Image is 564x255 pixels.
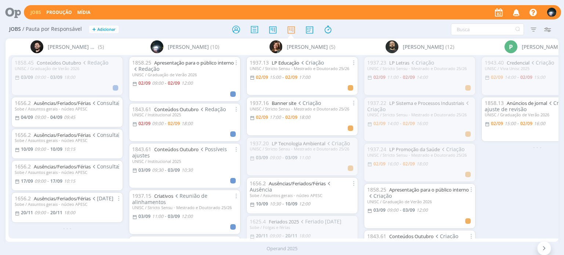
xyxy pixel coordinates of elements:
[282,234,284,238] : -
[168,80,180,86] : 02/09
[199,106,226,113] span: Redação
[434,233,458,240] span: Criação
[485,99,504,106] span: 1858.13
[272,100,296,106] a: Banner site
[299,74,310,80] : 17:00
[387,161,398,167] : 16:00
[522,43,563,51] span: [PERSON_NAME]
[30,40,43,53] img: B
[250,180,266,187] span: 1656.2
[250,225,355,230] div: Sobe / Folgas e férias
[35,146,46,152] : 09:00
[400,208,401,212] : -
[534,120,545,127] : 16:00
[154,59,234,66] a: Apresentação para o público interno
[91,131,119,138] span: Consulta
[64,74,75,80] : 18:00
[132,192,151,199] span: 1937.15
[299,201,310,207] : 12:00
[181,120,193,127] : 18:00
[64,178,75,184] : 10:15
[451,23,524,35] input: Busca
[81,59,108,66] span: Redação
[8,224,126,232] div: - - -
[387,74,398,80] : 11:00
[154,193,173,199] a: Criativos
[75,10,93,15] button: Mídia
[285,201,297,207] : 10/09
[517,121,519,126] : -
[282,202,284,206] : -
[387,207,398,213] : 09:00
[285,74,297,80] : 02/09
[97,27,116,32] span: Adicionar
[35,114,46,120] : 09:00
[64,210,75,216] : 18:00
[367,59,386,66] span: 1937.23
[21,210,33,216] : 20/11
[373,120,386,127] : 02/09
[367,192,392,199] span: Criação
[181,167,193,173] : 10:30
[132,59,151,66] span: 1858.25
[445,43,454,51] span: (12)
[299,114,310,120] : 18:00
[91,99,119,106] span: Consulta
[389,186,469,193] a: Apresentação para o público interno
[373,207,386,213] : 03/09
[168,167,180,173] : 03/09
[299,233,310,239] : 18:00
[35,74,46,80] : 09:00
[89,26,119,33] button: +Adicionar
[132,72,237,77] div: UNISC / Graduação de Verão 2026
[256,74,268,80] : 02/09
[272,59,299,66] a: LP Educação
[400,121,401,126] : -
[373,161,386,167] : 02/09
[250,180,332,193] span: Ausência
[299,59,324,66] span: Criação
[367,233,386,240] span: 1843.61
[517,75,519,80] : -
[547,6,557,19] button: G
[92,26,96,33] span: +
[168,43,209,51] span: [PERSON_NAME]
[296,99,321,106] span: Criação
[329,43,335,51] span: (5)
[21,146,33,152] : 10/09
[285,114,297,120] : 02/09
[409,59,434,66] span: Criação
[270,233,281,239] : 09:00
[15,138,120,143] div: Sobe / Assuntos gerais - núcleo APESC
[50,210,62,216] : 20/11
[389,100,464,106] a: LP Sistema e Processos Industriais
[367,99,386,106] span: 1937.22
[534,74,545,80] : 15:00
[287,43,328,51] span: [PERSON_NAME]
[132,112,237,117] div: UNISC / Institucional 2025
[46,9,72,15] a: Produção
[256,233,268,239] : 20/11
[181,213,193,219] : 12:00
[403,161,415,167] : 02/09
[367,186,386,193] span: 1858.25
[403,74,415,80] : 02/09
[416,74,428,80] : 14:00
[387,120,398,127] : 14:00
[181,80,193,86] : 12:00
[282,115,284,120] : -
[285,154,297,161] : 03/09
[367,199,472,204] div: UNISC / Graduação de Verão 2026
[299,218,341,225] span: Feriado [DATE]
[50,114,62,120] : 04/09
[165,168,166,172] : -
[152,80,163,86] : 09:00
[132,65,159,72] span: Redação
[416,161,428,167] : 18:00
[50,74,62,80] : 03/09
[15,99,31,106] span: 1656.2
[138,213,151,219] : 03/09
[15,170,120,175] div: Sobe / Assuntos gerais - núcleo APESC
[165,81,166,85] : -
[505,40,517,53] span: P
